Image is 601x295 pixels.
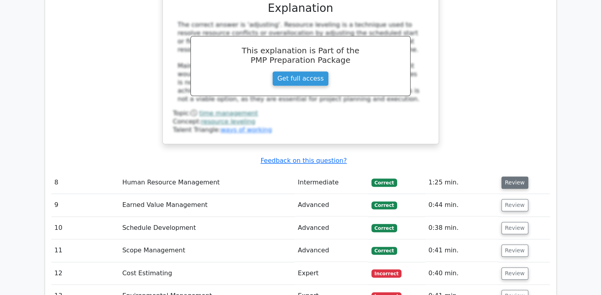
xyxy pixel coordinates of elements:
[295,194,368,216] td: Advanced
[295,171,368,194] td: Intermediate
[371,179,397,186] span: Correct
[425,217,498,239] td: 0:38 min.
[295,217,368,239] td: Advanced
[119,194,294,216] td: Earned Value Management
[425,239,498,262] td: 0:41 min.
[119,262,294,285] td: Cost Estimating
[371,247,397,255] span: Correct
[272,71,329,86] a: Get full access
[260,157,347,164] a: Feedback on this question?
[119,239,294,262] td: Scope Management
[173,109,428,118] div: Topic:
[425,171,498,194] td: 1:25 min.
[51,171,119,194] td: 8
[371,269,402,277] span: Incorrect
[371,224,397,232] span: Correct
[220,126,272,133] a: ways of working
[119,171,294,194] td: Human Resource Management
[501,199,528,211] button: Review
[178,21,424,103] div: The correct answer is 'adjusting'. Resource leveling is a technique used to resolve resource conf...
[51,194,119,216] td: 9
[119,217,294,239] td: Schedule Development
[51,217,119,239] td: 10
[173,109,428,134] div: Talent Triangle:
[425,262,498,285] td: 0:40 min.
[201,118,255,125] a: resource leveling
[501,244,528,257] button: Review
[501,222,528,234] button: Review
[51,262,119,285] td: 12
[295,262,368,285] td: Expert
[178,2,424,15] h3: Explanation
[199,109,258,117] a: time management
[501,177,528,189] button: Review
[501,267,528,280] button: Review
[425,194,498,216] td: 0:44 min.
[51,239,119,262] td: 11
[295,239,368,262] td: Advanced
[173,118,428,126] div: Concept:
[371,201,397,209] span: Correct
